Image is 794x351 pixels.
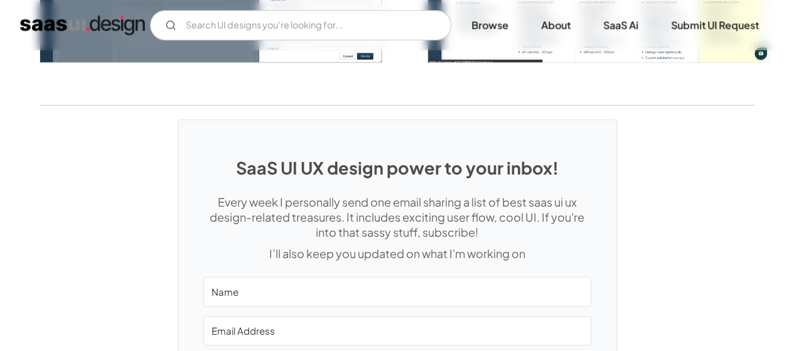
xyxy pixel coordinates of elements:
a: home [20,15,145,35]
a: About [526,11,586,39]
a: Browse [456,11,523,39]
a: SaaS Ai [588,11,653,39]
p: I’ll also keep you updated on what I'm working on [203,246,591,261]
a: Submit UI Request [656,11,774,39]
form: Email Form [150,10,451,40]
input: Search UI designs you're looking for... [150,10,451,40]
p: Every week I personally send one email sharing a list of best saas ui ux design-related treasures... [203,195,591,240]
input: Name [203,277,591,306]
h1: SaaS UI UX design power to your inbox! [203,158,591,178]
input: Email Address [203,316,591,345]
